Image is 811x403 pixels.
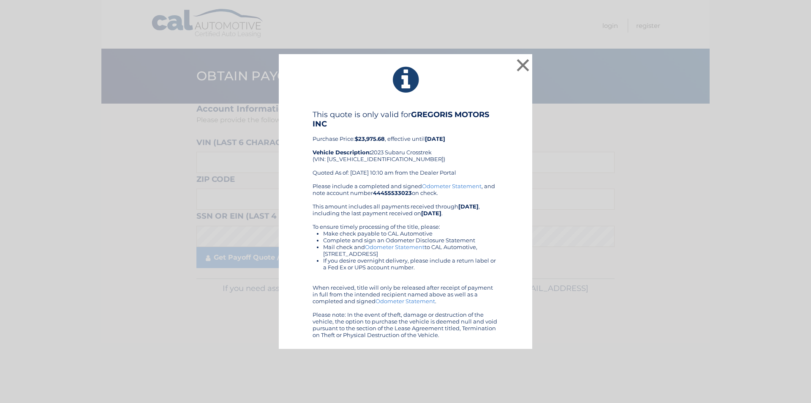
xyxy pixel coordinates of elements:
b: GREGORIS MOTORS INC [313,110,489,129]
a: Odometer Statement [376,298,435,304]
a: Odometer Statement [365,244,425,250]
b: [DATE] [425,135,445,142]
li: Complete and sign an Odometer Disclosure Statement [323,237,498,244]
li: If you desire overnight delivery, please include a return label or a Fed Ex or UPS account number. [323,257,498,271]
li: Mail check and to CAL Automotive, [STREET_ADDRESS] [323,244,498,257]
li: Make check payable to CAL Automotive [323,230,498,237]
a: Odometer Statement [422,183,482,189]
h4: This quote is only valid for [313,110,498,129]
strong: Vehicle Description: [313,149,371,156]
button: × [514,57,531,74]
b: $23,975.68 [355,135,385,142]
b: [DATE] [421,210,441,217]
div: Please include a completed and signed , and note account number on check. This amount includes al... [313,183,498,338]
b: [DATE] [458,203,479,210]
div: Purchase Price: , effective until 2023 Subaru Crosstrek (VIN: [US_VEHICLE_IDENTIFICATION_NUMBER])... [313,110,498,183]
b: 44455533023 [373,189,412,196]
